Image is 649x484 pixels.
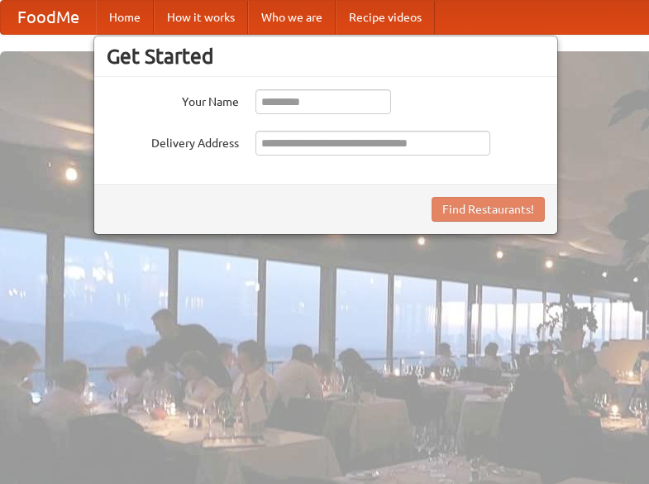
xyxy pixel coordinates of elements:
[432,197,545,222] button: Find Restaurants!
[107,89,239,110] label: Your Name
[107,131,239,151] label: Delivery Address
[248,1,336,34] a: Who we are
[1,1,96,34] a: FoodMe
[96,1,154,34] a: Home
[336,1,435,34] a: Recipe videos
[154,1,248,34] a: How it works
[107,44,545,69] h3: Get Started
